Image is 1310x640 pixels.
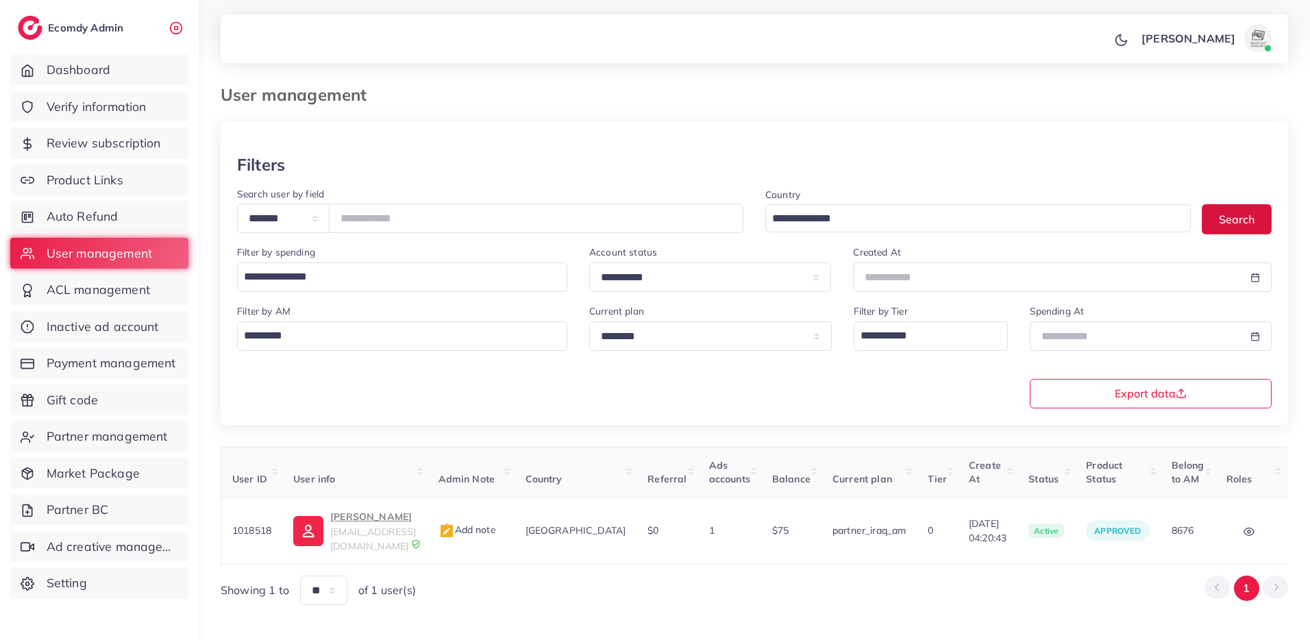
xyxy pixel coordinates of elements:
span: Add note [438,524,496,536]
label: Account status [589,245,657,259]
span: Create At [969,459,1001,485]
a: Setting [10,567,188,599]
a: Partner management [10,421,188,452]
span: [GEOGRAPHIC_DATA] [526,524,626,537]
span: Showing 1 to [221,582,289,598]
a: logoEcomdy Admin [18,16,127,40]
span: Export data [1115,388,1187,399]
h2: Ecomdy Admin [48,21,127,34]
a: Product Links [10,164,188,196]
span: partner_iraq_am [832,524,906,537]
input: Search for option [239,265,549,288]
label: Filter by Tier [854,304,908,318]
button: Go to page 1 [1234,576,1259,601]
span: Inactive ad account [47,318,159,336]
span: $0 [647,524,658,537]
a: Auto Refund [10,201,188,232]
span: [EMAIL_ADDRESS][DOMAIN_NAME] [330,526,416,552]
span: Verify information [47,98,147,116]
span: active [1028,524,1064,539]
a: Dashboard [10,54,188,86]
img: 9CAL8B2pu8EFxCJHYAAAAldEVYdGRhdGU6Y3JlYXRlADIwMjItMTItMDlUMDQ6NTg6MzkrMDA6MDBXSlgLAAAAJXRFWHRkYXR... [411,539,421,549]
img: logo [18,16,42,40]
ul: Pagination [1204,576,1288,601]
p: [PERSON_NAME] [330,508,416,525]
span: Product Links [47,171,123,189]
img: ic-user-info.36bf1079.svg [293,516,323,546]
button: Export data [1030,379,1272,408]
a: [PERSON_NAME][EMAIL_ADDRESS][DOMAIN_NAME] [293,508,416,553]
span: User ID [232,473,267,485]
a: Review subscription [10,127,188,159]
input: Search for option [856,324,990,347]
a: Market Package [10,458,188,489]
label: Filter by AM [237,304,291,318]
span: User management [47,245,152,262]
label: Country [765,188,800,201]
a: Partner BC [10,494,188,526]
a: Inactive ad account [10,311,188,343]
span: Partner BC [47,501,109,519]
span: Status [1028,473,1059,485]
span: of 1 user(s) [358,582,416,598]
div: Search for option [237,262,567,292]
span: Dashboard [47,61,110,79]
span: Setting [47,574,87,592]
label: Search user by field [237,187,324,201]
input: Search for option [767,208,1173,230]
input: Search for option [239,324,549,347]
a: Verify information [10,91,188,123]
span: Ad creative management [47,538,178,556]
label: Spending At [1030,304,1085,318]
a: Ad creative management [10,531,188,563]
span: Ads accounts [709,459,750,485]
p: [PERSON_NAME] [1141,30,1235,47]
label: Filter by spending [237,245,315,259]
span: Auto Refund [47,208,119,225]
a: User management [10,238,188,269]
span: Product Status [1086,459,1122,485]
a: ACL management [10,274,188,306]
span: Roles [1226,473,1252,485]
span: Current plan [832,473,892,485]
div: Search for option [854,321,1008,351]
span: $75 [772,524,789,537]
label: Created At [853,245,901,259]
img: avatar [1244,25,1272,52]
span: Admin Note [438,473,495,485]
div: Search for option [237,321,567,351]
span: User info [293,473,335,485]
span: Gift code [47,391,98,409]
span: ACL management [47,281,150,299]
span: Tier [928,473,947,485]
span: 1 [709,524,715,537]
button: Search [1202,204,1272,234]
span: Payment management [47,354,176,372]
h3: Filters [237,155,285,175]
a: Gift code [10,384,188,416]
span: 8676 [1172,524,1194,537]
span: 0 [928,524,933,537]
span: Review subscription [47,134,161,152]
label: Current plan [589,304,644,318]
a: [PERSON_NAME]avatar [1134,25,1277,52]
span: 1018518 [232,524,271,537]
span: Referral [647,473,687,485]
span: Partner management [47,428,168,445]
span: Market Package [47,465,140,482]
span: Country [526,473,563,485]
img: admin_note.cdd0b510.svg [438,523,455,539]
span: Balance [772,473,811,485]
a: Payment management [10,347,188,379]
span: approved [1094,526,1141,536]
h3: User management [221,85,378,105]
span: Belong to AM [1172,459,1204,485]
span: [DATE] 04:20:43 [969,517,1006,545]
div: Search for option [765,204,1191,232]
